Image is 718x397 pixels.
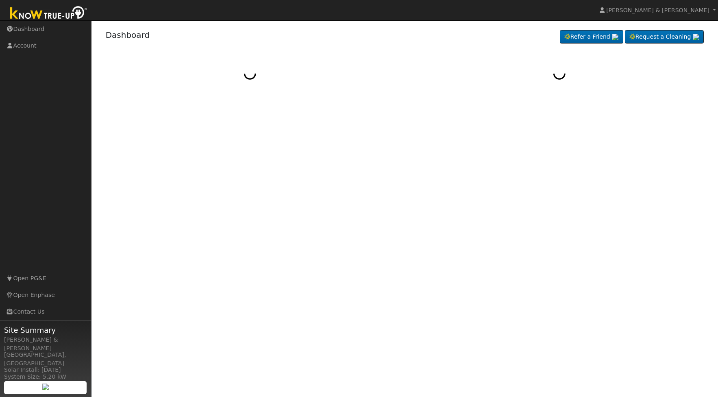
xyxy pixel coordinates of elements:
img: retrieve [693,34,699,40]
span: [PERSON_NAME] & [PERSON_NAME] [606,7,709,13]
img: retrieve [612,34,618,40]
a: Refer a Friend [560,30,623,44]
img: retrieve [42,384,49,390]
div: [PERSON_NAME] & [PERSON_NAME] [4,336,87,353]
div: Solar Install: [DATE] [4,366,87,374]
div: System Size: 5.20 kW [4,373,87,381]
a: Dashboard [106,30,150,40]
span: Site Summary [4,325,87,336]
div: [GEOGRAPHIC_DATA], [GEOGRAPHIC_DATA] [4,351,87,368]
a: Request a Cleaning [625,30,704,44]
img: Know True-Up [6,4,91,23]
